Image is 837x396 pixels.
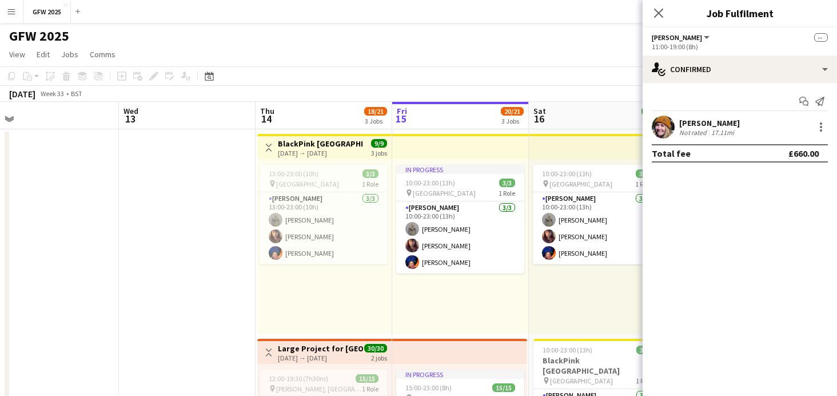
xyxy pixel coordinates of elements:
[365,117,386,125] div: 3 Jobs
[814,33,828,42] span: --
[636,377,652,385] span: 1 Role
[643,56,837,83] div: Confirmed
[652,33,702,42] span: Seamster
[635,180,652,188] span: 1 Role
[278,343,363,354] h3: Large Project for [GEOGRAPHIC_DATA], [PERSON_NAME], [GEOGRAPHIC_DATA]
[641,107,657,116] span: 6/6
[636,346,652,354] span: 3/3
[356,374,378,383] span: 15/15
[38,89,66,98] span: Week 33
[499,179,515,187] span: 3/3
[362,385,378,393] span: 1 Role
[362,169,378,178] span: 3/3
[5,47,30,62] a: View
[397,106,407,116] span: Fri
[278,149,363,157] div: [DATE] → [DATE]
[23,1,71,23] button: GFW 2025
[9,49,25,60] span: View
[371,139,387,148] span: 9/9
[395,112,407,125] span: 15
[278,138,363,149] h3: BlackPink [GEOGRAPHIC_DATA]
[788,148,819,159] div: £660.00
[9,27,69,45] h1: GFW 2025
[278,354,363,362] div: [DATE] → [DATE]
[405,179,455,187] span: 10:00-23:00 (13h)
[364,107,387,116] span: 18/21
[396,165,524,274] app-job-card: In progress10:00-23:00 (13h)3/3 [GEOGRAPHIC_DATA]1 Role[PERSON_NAME]3/310:00-23:00 (13h)[PERSON_N...
[709,128,736,137] div: 17.11mi
[85,47,120,62] a: Comms
[643,6,837,21] h3: Job Fulfilment
[90,49,115,60] span: Comms
[260,106,274,116] span: Thu
[32,47,54,62] a: Edit
[276,180,339,188] span: [GEOGRAPHIC_DATA]
[371,353,387,362] div: 2 jobs
[269,374,328,383] span: 12:00-19:30 (7h30m)
[550,377,613,385] span: [GEOGRAPHIC_DATA]
[652,33,711,42] button: [PERSON_NAME]
[413,189,476,197] span: [GEOGRAPHIC_DATA]
[37,49,50,60] span: Edit
[652,42,828,51] div: 11:00-19:00 (8h)
[396,370,524,379] div: In progress
[533,192,661,264] app-card-role: [PERSON_NAME]3/310:00-23:00 (13h)[PERSON_NAME][PERSON_NAME][PERSON_NAME]
[258,112,274,125] span: 14
[269,169,318,178] span: 13:00-23:00 (10h)
[57,47,83,62] a: Jobs
[396,165,524,174] div: In progress
[260,192,388,264] app-card-role: [PERSON_NAME]3/313:00-23:00 (10h)[PERSON_NAME][PERSON_NAME][PERSON_NAME]
[652,148,691,159] div: Total fee
[532,112,546,125] span: 16
[543,346,592,354] span: 10:00-23:00 (13h)
[533,106,546,116] span: Sat
[499,189,515,197] span: 1 Role
[260,165,388,264] app-job-card: 13:00-23:00 (10h)3/3 [GEOGRAPHIC_DATA]1 Role[PERSON_NAME]3/313:00-23:00 (10h)[PERSON_NAME][PERSON...
[122,112,138,125] span: 13
[371,148,387,157] div: 3 jobs
[642,117,660,125] div: 2 Jobs
[636,169,652,178] span: 3/3
[9,88,35,100] div: [DATE]
[276,385,362,393] span: [PERSON_NAME], [GEOGRAPHIC_DATA]
[362,180,378,188] span: 1 Role
[364,344,387,353] span: 30/30
[123,106,138,116] span: Wed
[533,165,661,264] app-job-card: 10:00-23:00 (13h)3/3 [GEOGRAPHIC_DATA]1 Role[PERSON_NAME]3/310:00-23:00 (13h)[PERSON_NAME][PERSON...
[501,107,524,116] span: 20/21
[679,118,740,128] div: [PERSON_NAME]
[71,89,82,98] div: BST
[549,180,612,188] span: [GEOGRAPHIC_DATA]
[405,383,452,392] span: 15:00-23:00 (8h)
[501,117,523,125] div: 3 Jobs
[396,201,524,274] app-card-role: [PERSON_NAME]3/310:00-23:00 (13h)[PERSON_NAME][PERSON_NAME][PERSON_NAME]
[542,169,592,178] span: 10:00-23:00 (13h)
[61,49,78,60] span: Jobs
[679,128,709,137] div: Not rated
[533,355,661,376] h3: BlackPink [GEOGRAPHIC_DATA]
[492,383,515,392] span: 15/15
